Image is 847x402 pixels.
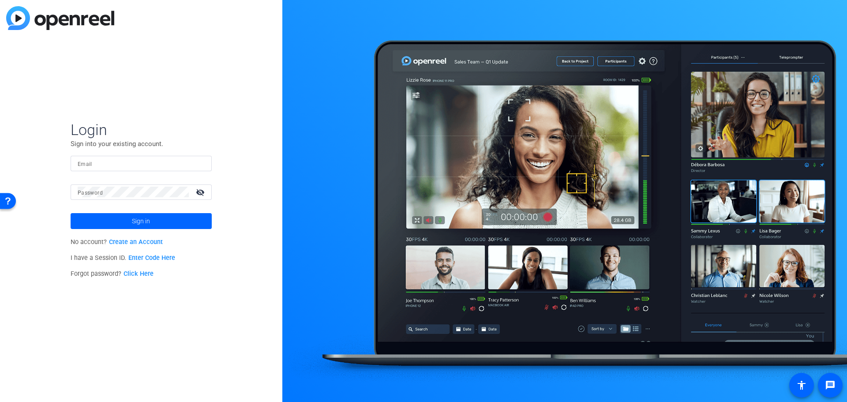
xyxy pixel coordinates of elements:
input: Enter Email Address [78,158,205,169]
button: Sign in [71,213,212,229]
a: Click Here [124,270,154,278]
span: No account? [71,238,163,246]
mat-label: Password [78,190,103,196]
mat-icon: accessibility [796,380,807,391]
span: Sign in [132,210,150,232]
span: I have a Session ID. [71,254,175,262]
span: Login [71,120,212,139]
mat-icon: visibility_off [191,186,212,199]
span: Forgot password? [71,270,154,278]
a: Create an Account [109,238,163,246]
img: blue-gradient.svg [6,6,114,30]
p: Sign into your existing account. [71,139,212,149]
mat-icon: message [825,380,836,391]
mat-label: Email [78,161,92,167]
a: Enter Code Here [128,254,175,262]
